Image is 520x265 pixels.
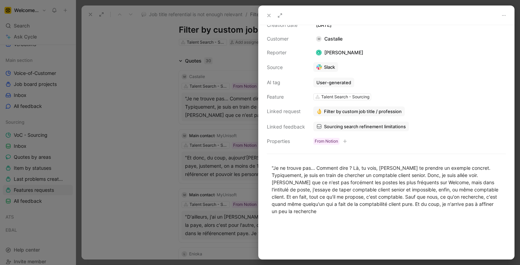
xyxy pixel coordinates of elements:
div: User-generated [316,79,351,86]
div: Castalie [313,35,345,43]
button: 👌Filter by custom job title / profession [313,107,405,116]
div: Creation date [267,21,305,29]
div: A [317,51,321,55]
div: AI tag [267,78,305,87]
div: Linked feedback [267,123,305,131]
div: Source [267,63,305,71]
div: Properties [267,137,305,145]
div: [DATE] [313,21,506,29]
div: [PERSON_NAME] [313,48,366,57]
div: Talent Search - Sourcing [321,93,369,100]
a: Sourcing search refinement limitations [313,122,409,131]
div: From Notion [315,138,338,145]
div: Linked request [267,107,305,115]
div: M [316,36,322,42]
div: Reporter [267,48,305,57]
span: Sourcing search refinement limitations [324,123,406,130]
a: Slack [313,62,338,72]
span: Filter by custom job title / profession [324,108,402,114]
div: Customer [267,35,305,43]
div: Feature [267,93,305,101]
img: 👌 [316,109,322,114]
div: "Je ne trouve pas... Comment dire ? Là, tu vois, [PERSON_NAME] te prendre un exemple concret. Typ... [272,164,501,215]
